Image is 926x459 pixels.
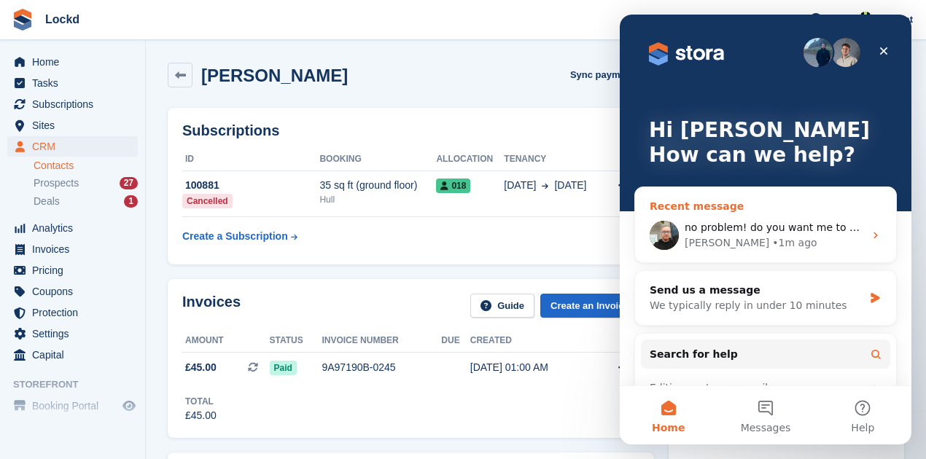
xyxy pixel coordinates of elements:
[12,9,34,31] img: stora-icon-8386f47178a22dfd0bd8f6a31ec36ba5ce8667c1dd55bd0f319d3a0aa187defe.svg
[32,239,120,259] span: Invoices
[32,345,120,365] span: Capital
[7,281,138,302] a: menu
[39,7,85,31] a: Lockd
[30,366,244,381] div: Editing customer emails
[185,408,217,423] div: £45.00
[201,66,348,85] h2: [PERSON_NAME]
[270,329,322,353] th: Status
[441,329,470,353] th: Due
[436,148,504,171] th: Allocation
[15,256,277,311] div: Send us a messageWe typically reply in under 10 minutes
[32,136,120,157] span: CRM
[182,223,297,250] a: Create a Subscription
[97,372,194,430] button: Messages
[182,122,639,139] h2: Subscriptions
[32,218,120,238] span: Analytics
[7,73,138,93] a: menu
[182,294,241,318] h2: Invoices
[7,52,138,72] a: menu
[34,194,138,209] a: Deals 1
[322,329,441,353] th: Invoice number
[182,178,319,193] div: 100881
[13,377,145,392] span: Storefront
[7,323,138,344] a: menu
[470,294,534,318] a: Guide
[30,332,118,348] span: Search for help
[30,283,244,299] div: We typically reply in under 10 minutes
[7,260,138,280] a: menu
[7,218,138,238] a: menu
[34,195,60,208] span: Deals
[32,281,120,302] span: Coupons
[470,329,592,353] th: Created
[540,294,639,318] a: Create an Invoice
[825,12,845,26] span: Help
[185,360,217,375] span: £45.00
[752,12,782,26] span: Create
[554,178,586,193] span: [DATE]
[470,360,592,375] div: [DATE] 01:00 AM
[504,148,602,171] th: Tenancy
[34,176,79,190] span: Prospects
[34,159,138,173] a: Contacts
[7,94,138,114] a: menu
[270,361,297,375] span: Paid
[7,115,138,136] a: menu
[620,15,911,444] iframe: Intercom live chat
[182,148,319,171] th: ID
[124,195,138,208] div: 1
[7,302,138,323] a: menu
[182,194,233,208] div: Cancelled
[152,221,197,236] div: • 1m ago
[32,115,120,136] span: Sites
[875,12,913,27] span: Account
[182,229,288,244] div: Create a Subscription
[32,396,120,416] span: Booking Portal
[65,207,351,219] span: no problem! do you want me to set her name correctly?
[319,178,436,193] div: 35 sq ft (ground floor)
[30,268,244,283] div: Send us a message
[32,94,120,114] span: Subscriptions
[319,148,436,171] th: Booking
[251,23,277,50] div: Close
[504,178,536,193] span: [DATE]
[319,193,436,206] div: Hull
[32,52,120,72] span: Home
[32,260,120,280] span: Pricing
[7,239,138,259] a: menu
[34,176,138,191] a: Prospects 27
[7,345,138,365] a: menu
[121,408,171,418] span: Messages
[32,408,65,418] span: Home
[436,178,470,193] span: 018
[7,396,138,416] a: menu
[32,302,120,323] span: Protection
[120,177,138,189] div: 27
[231,408,254,418] span: Help
[65,221,149,236] div: [PERSON_NAME]
[858,12,873,26] img: Jamie Budding
[32,73,120,93] span: Tasks
[570,63,677,87] button: Sync payment methods
[195,372,292,430] button: Help
[182,329,270,353] th: Amount
[32,323,120,344] span: Settings
[21,360,271,387] div: Editing customer emails
[322,360,441,375] div: 9A97190B-0245
[21,325,271,354] button: Search for help
[120,397,138,415] a: Preview store
[185,395,217,408] div: Total
[7,136,138,157] a: menu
